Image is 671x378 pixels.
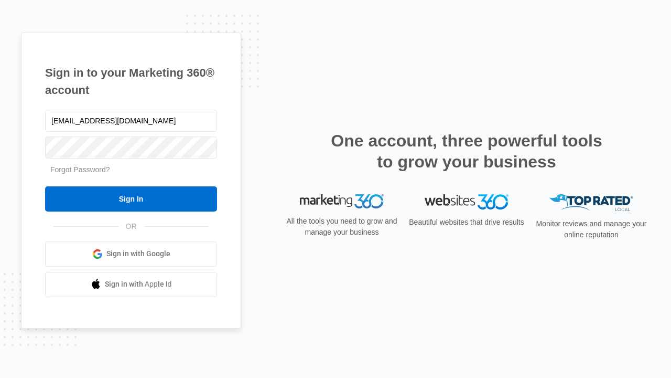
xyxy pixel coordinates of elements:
[45,272,217,297] a: Sign in with Apple Id
[283,216,401,238] p: All the tools you need to grow and manage your business
[549,194,633,212] img: Top Rated Local
[408,217,525,228] p: Beautiful websites that drive results
[300,194,384,209] img: Marketing 360
[45,186,217,212] input: Sign In
[45,241,217,267] a: Sign in with Google
[50,165,110,174] a: Forgot Password?
[118,221,144,232] span: OR
[45,64,217,99] h1: Sign in to your Marketing 360® account
[328,130,605,172] h2: One account, three powerful tools to grow your business
[105,279,172,290] span: Sign in with Apple Id
[106,248,170,259] span: Sign in with Google
[425,194,508,209] img: Websites 360
[533,218,650,240] p: Monitor reviews and manage your online reputation
[45,110,217,132] input: Email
